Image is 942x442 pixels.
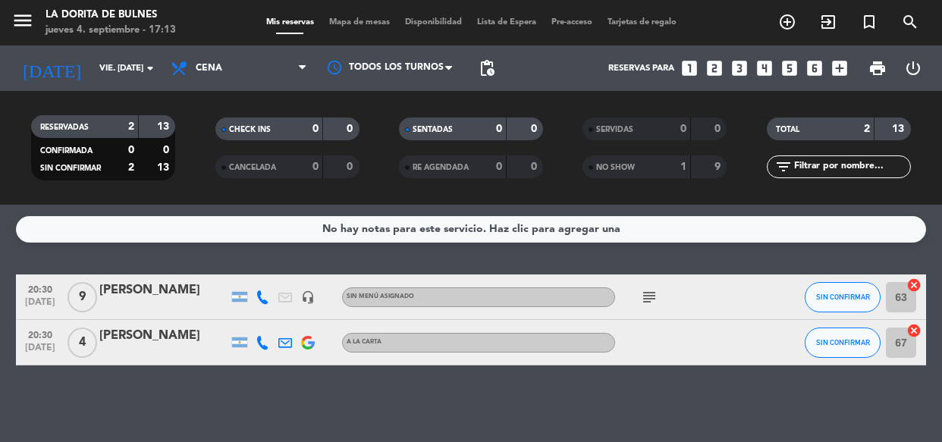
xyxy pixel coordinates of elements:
[322,18,397,27] span: Mapa de mesas
[301,336,315,350] img: google-logo.png
[868,59,887,77] span: print
[544,18,600,27] span: Pre-acceso
[774,158,793,176] i: filter_list
[40,147,93,155] span: CONFIRMADA
[496,161,502,172] strong: 0
[413,164,469,171] span: RE AGENDADA
[864,124,870,134] strong: 2
[21,297,59,315] span: [DATE]
[347,339,382,345] span: A LA CARTA
[11,52,92,85] i: [DATE]
[469,18,544,27] span: Lista de Espera
[531,161,540,172] strong: 0
[714,161,724,172] strong: 9
[776,126,799,133] span: TOTAL
[805,328,881,358] button: SIN CONFIRMAR
[11,9,34,37] button: menu
[21,280,59,297] span: 20:30
[347,293,414,299] span: Sin menú asignado
[805,282,881,312] button: SIN CONFIRMAR
[640,288,658,306] i: subject
[906,277,922,293] i: cancel
[608,64,674,74] span: Reservas para
[99,326,228,346] div: [PERSON_NAME]
[322,221,620,238] div: No hay notas para este servicio. Haz clic para agregar una
[312,161,319,172] strong: 0
[128,121,134,132] strong: 2
[805,58,824,78] i: looks_6
[860,13,878,31] i: turned_in_not
[229,126,271,133] span: CHECK INS
[478,59,496,77] span: pending_actions
[40,124,89,131] span: RESERVADAS
[229,164,276,171] span: CANCELADA
[163,145,172,155] strong: 0
[157,162,172,173] strong: 13
[157,121,172,132] strong: 13
[755,58,774,78] i: looks_4
[347,124,356,134] strong: 0
[901,13,919,31] i: search
[397,18,469,27] span: Disponibilidad
[816,338,870,346] span: SIN CONFIRMAR
[793,158,910,175] input: Filtrar por nombre...
[906,323,922,338] i: cancel
[347,161,356,172] strong: 0
[141,59,159,77] i: arrow_drop_down
[196,63,222,74] span: Cena
[413,126,453,133] span: SENTADAS
[819,13,837,31] i: exit_to_app
[68,328,97,358] span: 4
[705,58,724,78] i: looks_two
[680,124,686,134] strong: 0
[128,145,134,155] strong: 0
[68,282,97,312] span: 9
[780,58,799,78] i: looks_5
[730,58,749,78] i: looks_3
[128,162,134,173] strong: 2
[714,124,724,134] strong: 0
[301,290,315,304] i: headset_mic
[596,164,635,171] span: NO SHOW
[816,293,870,301] span: SIN CONFIRMAR
[11,9,34,32] i: menu
[259,18,322,27] span: Mis reservas
[904,59,922,77] i: power_settings_new
[312,124,319,134] strong: 0
[896,45,931,91] div: LOG OUT
[496,124,502,134] strong: 0
[99,281,228,300] div: [PERSON_NAME]
[680,161,686,172] strong: 1
[46,8,176,23] div: La Dorita de Bulnes
[21,343,59,360] span: [DATE]
[596,126,633,133] span: SERVIDAS
[778,13,796,31] i: add_circle_outline
[830,58,849,78] i: add_box
[40,165,101,172] span: SIN CONFIRMAR
[531,124,540,134] strong: 0
[600,18,684,27] span: Tarjetas de regalo
[680,58,699,78] i: looks_one
[892,124,907,134] strong: 13
[46,23,176,38] div: jueves 4. septiembre - 17:13
[21,325,59,343] span: 20:30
